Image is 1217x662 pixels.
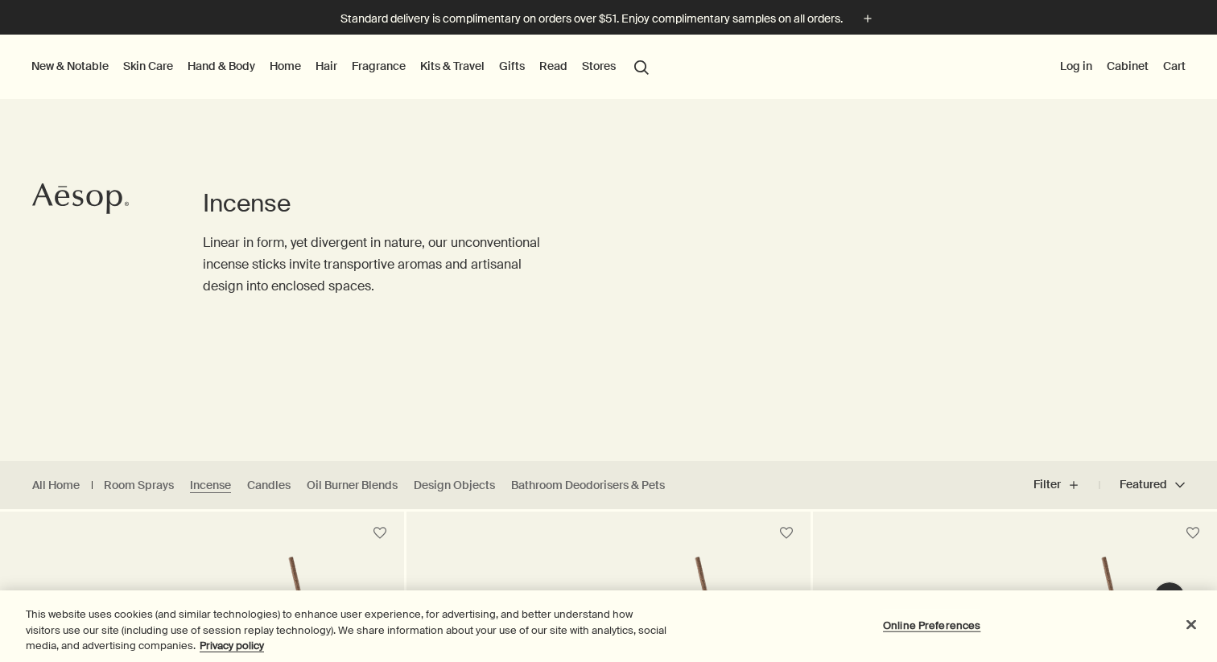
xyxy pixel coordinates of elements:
[511,478,665,493] a: Bathroom Deodorisers & Pets
[28,179,133,223] a: Aesop
[266,56,304,76] a: Home
[365,519,394,548] button: Save to cabinet
[32,478,80,493] a: All Home
[200,639,264,652] a: More information about your privacy, opens in a new tab
[1104,56,1152,76] a: Cabinet
[203,232,544,298] p: Linear in form, yet divergent in nature, our unconventional incense sticks invite transportive ar...
[28,35,656,99] nav: primary
[627,51,656,81] button: Open search
[1099,466,1185,504] button: Featured
[579,56,619,76] button: Stores
[1057,56,1095,76] button: Log in
[349,56,409,76] a: Fragrance
[340,10,843,27] p: Standard delivery is complimentary on orders over $51. Enjoy complimentary samples on all orders.
[32,183,129,215] svg: Aesop
[536,56,571,76] a: Read
[414,478,495,493] a: Design Objects
[1033,466,1099,504] button: Filter
[772,519,801,548] button: Save to cabinet
[184,56,258,76] a: Hand & Body
[1174,606,1209,642] button: Close
[120,56,176,76] a: Skin Care
[28,56,112,76] button: New & Notable
[307,478,398,493] a: Oil Burner Blends
[417,56,488,76] a: Kits & Travel
[340,10,877,28] button: Standard delivery is complimentary on orders over $51. Enjoy complimentary samples on all orders.
[26,606,670,654] div: This website uses cookies (and similar technologies) to enhance user experience, for advertising,...
[190,478,231,493] a: Incense
[881,609,982,641] button: Online Preferences, Opens the preference center dialog
[203,187,544,220] h1: Incense
[1057,35,1189,99] nav: supplementary
[1160,56,1189,76] button: Cart
[1178,519,1207,548] button: Save to cabinet
[104,478,174,493] a: Room Sprays
[247,478,291,493] a: Candles
[1153,582,1186,614] button: Live Assistance
[496,56,528,76] a: Gifts
[312,56,340,76] a: Hair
